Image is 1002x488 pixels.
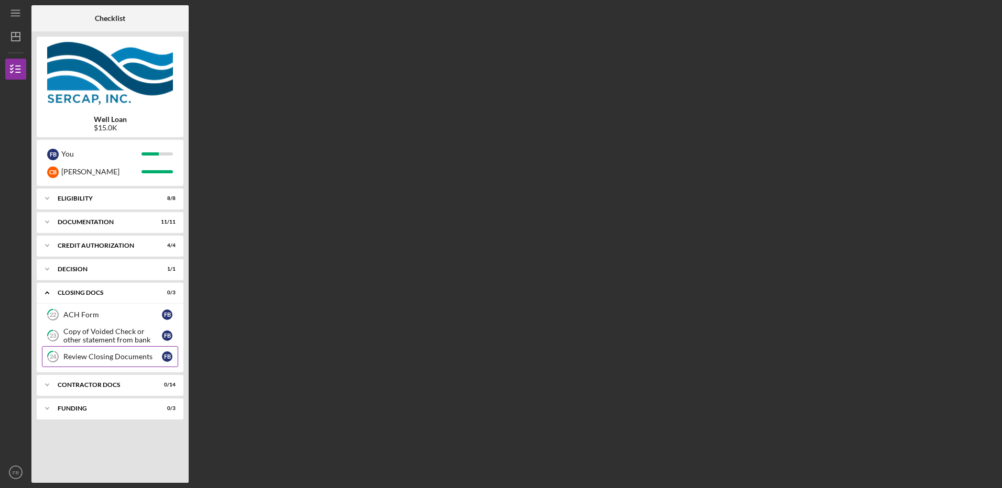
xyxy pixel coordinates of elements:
div: You [61,145,141,163]
button: FB [5,462,26,483]
b: Well Loan [94,115,127,124]
div: Eligibility [58,195,149,202]
tspan: 23 [50,332,56,339]
div: Documentation [58,219,149,225]
div: [PERSON_NAME] [61,163,141,181]
div: Review Closing Documents [63,352,162,361]
div: F B [47,149,59,160]
div: C B [47,167,59,178]
div: CREDIT AUTHORIZATION [58,242,149,249]
div: 1 / 1 [157,266,176,272]
img: Product logo [37,42,183,105]
a: 22ACH FormFB [42,304,178,325]
a: 23Copy of Voided Check or other statement from bankFB [42,325,178,346]
tspan: 24 [50,353,57,360]
text: FB [13,470,19,475]
div: 0 / 3 [157,290,176,296]
div: 8 / 8 [157,195,176,202]
div: 11 / 11 [157,219,176,225]
b: Checklist [95,14,125,23]
div: F B [162,330,172,341]
div: Funding [58,405,149,412]
div: Contractor Docs [58,382,149,388]
tspan: 22 [50,312,56,318]
div: 4 / 4 [157,242,176,249]
div: Decision [58,266,149,272]
div: $15.0K [94,124,127,132]
div: F B [162,309,172,320]
a: 24Review Closing DocumentsFB [42,346,178,367]
div: CLOSING DOCS [58,290,149,296]
div: 0 / 3 [157,405,176,412]
div: F B [162,351,172,362]
div: Copy of Voided Check or other statement from bank [63,327,162,344]
div: ACH Form [63,310,162,319]
div: 0 / 14 [157,382,176,388]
